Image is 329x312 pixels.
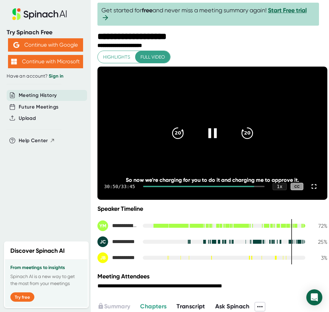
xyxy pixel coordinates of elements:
div: CC [291,183,303,190]
button: Highlights [98,51,135,63]
div: Have an account? [7,73,84,79]
img: Aehbyd4JwY73AAAAAElFTkSuQmCC [13,42,19,48]
p: Spinach AI is a new way to get the most from your meetings [10,273,82,287]
div: 3 % [311,255,327,261]
button: Full video [135,51,170,63]
button: Meeting History [19,92,57,99]
div: Yasir Maigari [97,220,137,231]
a: Sign in [49,73,63,79]
b: free [142,7,152,14]
div: Speaker Timeline [97,205,327,212]
span: Get started for and never miss a meeting summary again! [101,7,315,22]
button: Chapters [140,302,167,311]
span: Transcript [177,303,205,310]
div: 30:50 / 33:45 [104,184,135,189]
div: JC [97,236,108,247]
div: JB [97,252,108,263]
span: Summary [104,303,130,310]
span: Highlights [103,53,130,61]
div: 25 % [311,239,327,245]
span: Ask Spinach [215,303,250,310]
div: Meeting Attendees [97,273,329,280]
h3: From meetings to insights [10,265,82,270]
button: Continue with Microsoft [8,55,83,68]
button: Summary [97,302,130,311]
button: Future Meetings [19,103,58,111]
button: Transcript [177,302,205,311]
div: 1 x [273,183,287,190]
button: Ask Spinach [215,302,250,311]
button: Try free [10,292,34,302]
span: Help Center [19,137,48,145]
div: 72 % [311,223,327,229]
button: Upload [19,115,36,122]
button: Help Center [19,137,55,145]
h2: Discover Spinach AI [10,246,65,255]
div: Open Intercom Messenger [306,289,322,305]
div: JC Coronado [97,236,137,247]
div: Try Spinach Free [7,29,84,36]
span: Chapters [140,303,167,310]
button: Continue with Google [8,38,83,52]
a: Start Free trial [268,7,307,14]
span: Full video [140,53,165,61]
div: So now we're charging for you to do it and charging me to approve it. [120,177,304,183]
div: Julia Bruno [97,252,137,263]
div: YM [97,220,108,231]
div: Upgrade to access [97,302,140,311]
